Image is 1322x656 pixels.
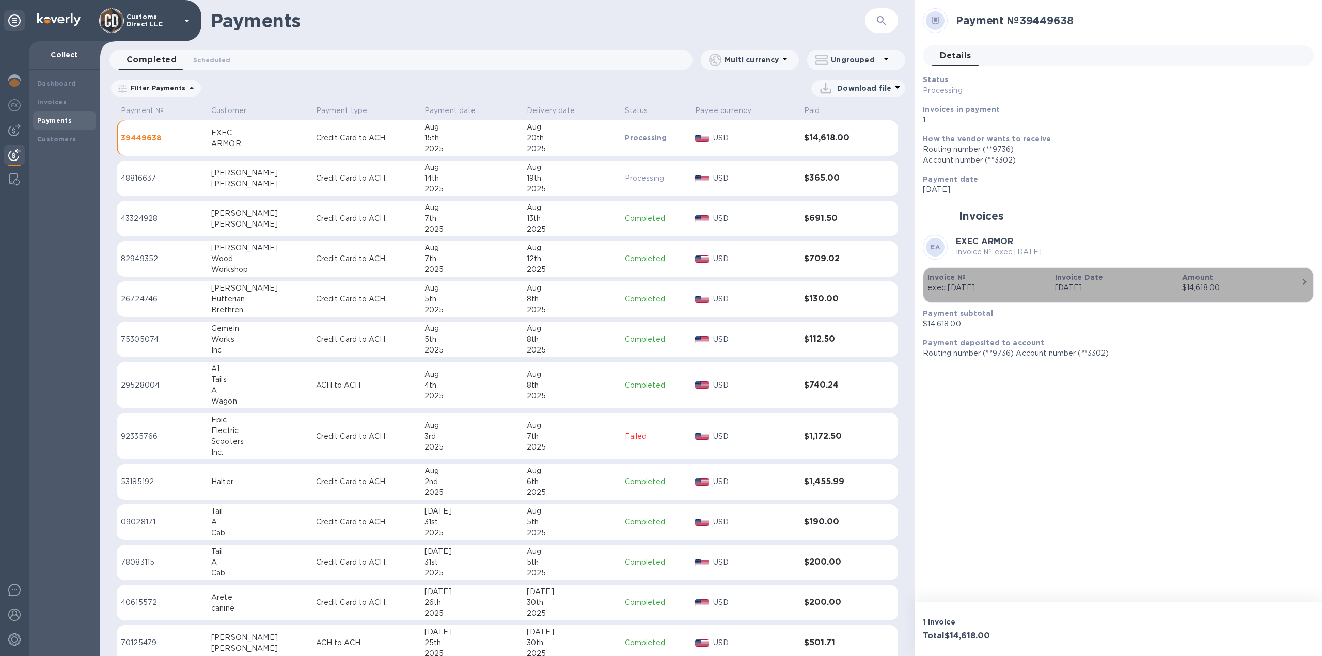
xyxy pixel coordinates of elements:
[424,517,518,527] div: 31st
[316,105,368,116] p: Payment type
[923,318,1305,329] p: $14,618.00
[804,598,871,607] h3: $200.00
[424,431,518,442] div: 3rd
[211,557,307,568] div: A
[424,122,518,133] div: Aug
[424,608,518,619] div: 2025
[527,173,617,184] div: 19th
[625,517,687,527] p: Completed
[923,135,1051,143] b: How the vendor wants to receive
[527,487,617,498] div: 2025
[424,294,518,305] div: 5th
[37,135,76,143] b: Customers
[625,380,687,391] p: Completed
[1055,273,1104,281] b: Invoice Date
[316,294,416,305] p: Credit Card to ACH
[527,420,617,431] div: Aug
[211,138,307,149] div: ARMOR
[424,202,518,213] div: Aug
[424,105,490,116] span: Payment date
[1182,273,1214,281] b: Amount
[424,133,518,143] div: 15th
[424,546,518,557] div: [DATE]
[424,323,518,334] div: Aug
[424,597,518,608] div: 26th
[527,323,617,334] div: Aug
[527,105,575,116] p: Delivery date
[527,224,617,235] div: 2025
[121,557,203,568] p: 78083115
[424,283,518,294] div: Aug
[713,380,796,391] p: USD
[121,517,203,527] p: 09028171
[527,283,617,294] div: Aug
[424,380,518,391] div: 4th
[211,546,307,557] div: Tail
[316,557,416,568] p: Credit Card to ACH
[804,477,871,487] h3: $1,455.99
[424,487,518,498] div: 2025
[837,83,891,93] p: Download file
[695,639,709,647] img: USD
[37,79,76,87] b: Dashboard
[527,305,617,315] div: 2025
[121,133,203,143] p: 39449638
[316,476,416,487] p: Credit Card to ACH
[424,253,518,264] div: 7th
[527,202,617,213] div: Aug
[625,334,687,345] p: Completed
[695,105,751,116] p: Payee currency
[923,309,993,317] b: Payment subtotal
[211,643,307,654] div: [PERSON_NAME]
[424,568,518,579] div: 2025
[424,527,518,538] div: 2025
[625,557,687,568] p: Completed
[121,105,164,116] p: Payment №
[527,557,617,568] div: 5th
[316,637,416,648] p: ACH to ACH
[424,264,518,275] div: 2025
[527,627,617,637] div: [DATE]
[424,476,518,487] div: 2nd
[625,253,687,264] p: Completed
[211,334,307,345] div: Works
[527,369,617,380] div: Aug
[424,586,518,597] div: [DATE]
[121,597,203,608] p: 40615572
[527,442,617,453] div: 2025
[211,436,307,447] div: Scooters
[121,637,203,648] p: 70125479
[424,213,518,224] div: 7th
[713,253,796,264] p: USD
[37,13,81,26] img: Logo
[940,49,971,63] span: Details
[121,213,203,224] p: 43324928
[37,50,92,60] p: Collect
[625,431,687,442] p: Failed
[211,323,307,334] div: Gemein
[424,442,518,453] div: 2025
[211,283,307,294] div: [PERSON_NAME]
[527,608,617,619] div: 2025
[211,385,307,396] div: A
[37,117,72,124] b: Payments
[424,637,518,648] div: 25th
[527,184,617,195] div: 2025
[424,243,518,253] div: Aug
[713,637,796,648] p: USD
[1270,606,1322,656] div: Chat Widget
[37,98,67,106] b: Invoices
[804,557,871,567] h3: $200.00
[527,546,617,557] div: Aug
[625,476,687,487] p: Completed
[211,568,307,579] div: Cab
[424,391,518,402] div: 2025
[121,334,203,345] p: 75305074
[804,380,871,390] h3: $740.24
[527,637,617,648] div: 30th
[8,99,21,111] img: Foreign exchange
[923,267,1314,303] button: Invoice №exec [DATE]Invoice Date[DATE]Amount$14,618.00
[211,603,307,614] div: canine
[713,517,796,527] p: USD
[923,85,1178,96] p: Processing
